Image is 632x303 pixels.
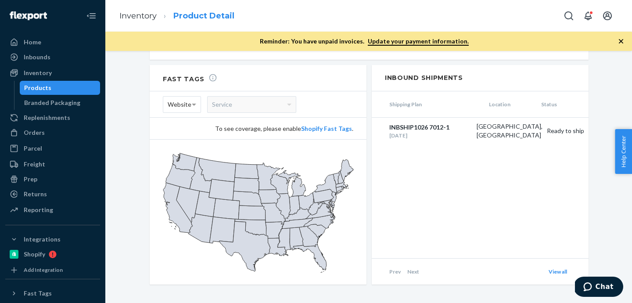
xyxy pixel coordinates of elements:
[560,7,578,25] button: Open Search Box
[24,289,52,298] div: Fast Tags
[5,35,100,49] a: Home
[5,286,100,300] button: Fast Tags
[372,118,589,144] a: INBSHIP1026 7012-1[DATE][GEOGRAPHIC_DATA], [GEOGRAPHIC_DATA]Ready to ship
[208,97,296,112] div: Service
[372,65,589,91] h2: Inbound Shipments
[20,96,101,110] a: Branded Packaging
[112,3,241,29] ol: breadcrumbs
[260,37,469,46] p: Reminder: You have unpaid invoices.
[599,7,616,25] button: Open account menu
[5,265,100,275] a: Add Integration
[542,126,589,135] div: Ready to ship
[83,7,100,25] button: Close Navigation
[301,125,352,132] a: Shopify Fast Tags
[24,113,70,122] div: Replenishments
[5,111,100,125] a: Replenishments
[24,53,50,61] div: Inbounds
[5,203,100,217] a: Reporting
[5,50,100,64] a: Inbounds
[163,124,353,133] div: To see coverage, please enable .
[163,73,217,83] h2: Fast Tags
[24,266,63,274] div: Add Integration
[472,122,542,140] div: [GEOGRAPHIC_DATA], [GEOGRAPHIC_DATA]
[615,129,632,174] button: Help Center
[173,11,234,21] a: Product Detail
[168,97,191,112] span: Website
[20,81,101,95] a: Products
[389,123,472,132] div: INBSHIP1026 7012-1
[24,190,47,198] div: Returns
[389,268,401,275] span: Prev
[389,132,472,139] div: [DATE]
[407,268,419,275] span: Next
[24,160,45,169] div: Freight
[5,141,100,155] a: Parcel
[24,206,53,214] div: Reporting
[5,66,100,80] a: Inventory
[24,83,51,92] div: Products
[549,268,567,275] a: View all
[10,11,47,20] img: Flexport logo
[24,69,52,77] div: Inventory
[24,144,42,153] div: Parcel
[5,187,100,201] a: Returns
[5,247,100,261] a: Shopify
[5,172,100,186] a: Prep
[575,277,623,299] iframe: Opens a widget where you can chat to one of our agents
[24,38,41,47] div: Home
[579,7,597,25] button: Open notifications
[24,250,45,259] div: Shopify
[24,175,37,184] div: Prep
[5,157,100,171] a: Freight
[24,128,45,137] div: Orders
[119,11,157,21] a: Inventory
[5,232,100,246] button: Integrations
[485,101,537,108] span: Location
[372,101,485,108] span: Shipping Plan
[5,126,100,140] a: Orders
[24,235,61,244] div: Integrations
[368,37,469,46] a: Update your payment information.
[24,98,80,107] div: Branded Packaging
[537,101,589,108] span: Status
